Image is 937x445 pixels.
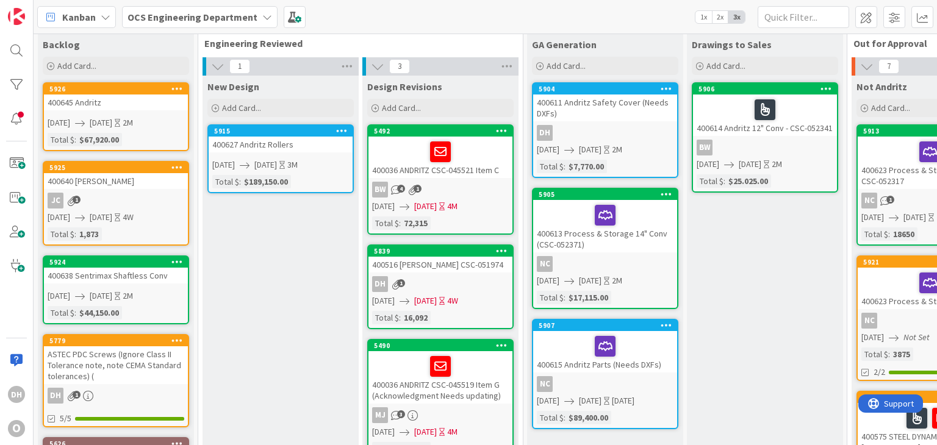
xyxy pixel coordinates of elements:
a: 5492400036 ANDRITZ CSC-045521 Item CBW[DATE][DATE]4MTotal $:72,315 [367,124,514,235]
div: 5779 [49,336,188,345]
span: 7 [878,59,899,74]
div: $25.025.00 [725,174,771,188]
div: DH [372,276,388,292]
span: [DATE] [90,290,112,302]
span: [DATE] [254,158,277,171]
span: Design Revisions [367,80,442,93]
span: [DATE] [372,200,395,213]
span: [DATE] [414,294,437,307]
div: 5779ASTEC PDC Screws (Ignore Class II Tolerance note, note CEMA Standard tolerances) ( [44,335,188,384]
span: [DATE] [579,274,601,287]
div: 5492400036 ANDRITZ CSC-045521 Item C [368,126,512,178]
div: BW [697,140,713,155]
div: 5904 [533,84,677,94]
div: $67,920.00 [76,133,122,146]
div: NC [861,313,877,329]
span: [DATE] [537,274,559,287]
div: 400036 ANDRITZ CSC-045521 Item C [368,137,512,178]
span: : [74,133,76,146]
span: 1 [414,185,422,193]
a: 5905400613 Process & Storage 14" Conv (CSC-052371)NC[DATE][DATE]2MTotal $:$17,115.00 [532,188,678,309]
div: Total $ [372,216,399,230]
div: NC [537,256,553,272]
div: BW [368,182,512,198]
div: 5492 [374,127,512,135]
a: 5925400640 [PERSON_NAME]JC[DATE][DATE]4WTotal $:1,873 [43,161,189,246]
div: 2M [612,143,622,156]
div: 5907400615 Andritz Parts (Needs DXFs) [533,320,677,372]
div: 5490400036 ANDRITZ CSC-045519 Item G (Acknowledgment Needs updating) [368,340,512,404]
div: 4W [447,294,458,307]
div: DH [44,388,188,404]
div: $17,115.00 [565,291,611,304]
div: 400645 Andritz [44,94,188,110]
a: 5906400614 Andritz 12" Conv - CSC-052341BW[DATE][DATE]2MTotal $:$25.025.00 [692,82,838,193]
div: $7,770.00 [565,160,607,173]
div: 5904 [539,85,677,93]
div: 400614 Andritz 12" Conv - CSC-052341 [693,94,837,136]
div: 5925 [49,163,188,172]
div: Total $ [48,227,74,241]
span: [DATE] [48,290,70,302]
div: 2M [123,116,133,129]
span: : [239,175,241,188]
span: Drawings to Sales [692,38,772,51]
span: Add Card... [382,102,421,113]
div: 5839 [368,246,512,257]
div: 5915 [209,126,353,137]
div: 2M [123,290,133,302]
span: Add Card... [706,60,745,71]
div: Total $ [212,175,239,188]
span: : [564,411,565,424]
span: [DATE] [861,211,884,224]
div: NC [537,376,553,392]
a: 5915400627 Andritz Rollers[DATE][DATE]3MTotal $:$189,150.00 [207,124,354,193]
div: 3M [287,158,298,171]
div: $189,150.00 [241,175,291,188]
span: : [399,216,401,230]
span: 2x [712,11,728,23]
div: 5924400638 Sentrimax Shaftless Conv [44,257,188,283]
a: 5907400615 Andritz Parts (Needs DXFs)NC[DATE][DATE][DATE]Total $:$89,400.00 [532,319,678,429]
div: 400611 Andritz Safety Cover (Needs DXFs) [533,94,677,121]
div: JC [48,193,63,208]
div: 5490 [374,341,512,350]
div: DH [368,276,512,292]
div: 3875 [890,347,913,361]
div: DH [48,388,63,404]
span: 3 [397,410,405,418]
div: 5490 [368,340,512,351]
div: 400613 Process & Storage 14" Conv (CSC-052371) [533,200,677,252]
span: [DATE] [90,116,112,129]
div: DH [8,386,25,403]
div: 400640 [PERSON_NAME] [44,173,188,189]
span: 1x [695,11,712,23]
img: Visit kanbanzone.com [8,8,25,25]
div: 400516 [PERSON_NAME] CSC-051974 [368,257,512,272]
a: 5839400516 [PERSON_NAME] CSC-051974DH[DATE][DATE]4WTotal $:16,092 [367,244,514,329]
span: 1 [73,196,81,204]
span: 3x [728,11,745,23]
span: [DATE] [903,211,926,224]
span: Not Andritz [856,80,907,93]
div: Total $ [861,227,888,241]
span: [DATE] [579,394,601,407]
div: Total $ [537,411,564,424]
div: 5904400611 Andritz Safety Cover (Needs DXFs) [533,84,677,121]
span: [DATE] [48,116,70,129]
span: [DATE] [579,143,601,156]
div: BW [372,182,388,198]
div: 4M [447,200,458,213]
div: 400627 Andritz Rollers [209,137,353,152]
div: Total $ [697,174,723,188]
div: NC [533,376,677,392]
div: 5926 [49,85,188,93]
span: [DATE] [537,394,559,407]
span: Add Card... [871,102,910,113]
div: $44,150.00 [76,306,122,319]
span: 3 [389,59,410,74]
div: Total $ [372,311,399,324]
span: [DATE] [212,158,235,171]
div: 5839400516 [PERSON_NAME] CSC-051974 [368,246,512,272]
div: 5492 [368,126,512,137]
